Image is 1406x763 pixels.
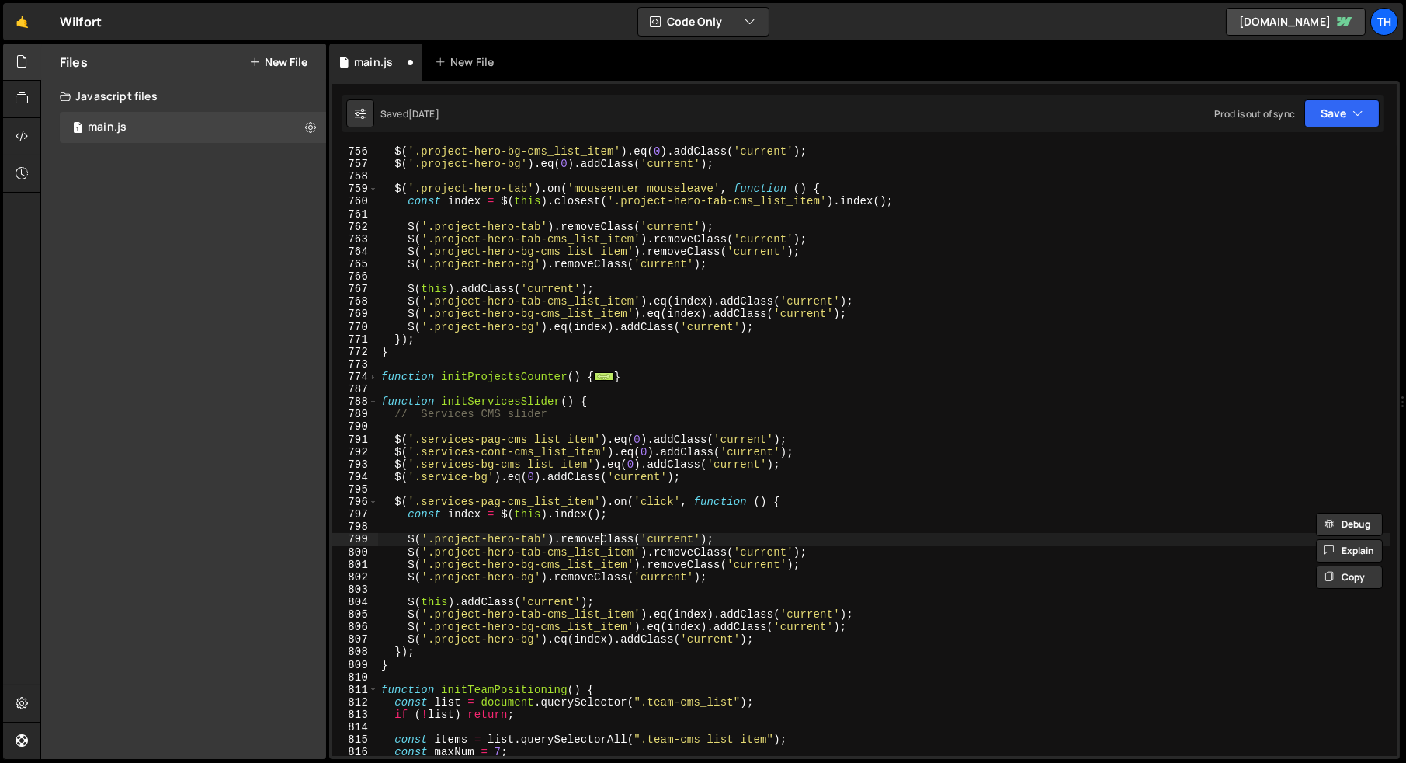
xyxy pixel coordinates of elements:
div: Javascript files [41,81,326,112]
div: 797 [332,508,378,521]
div: 805 [332,608,378,621]
div: 793 [332,458,378,471]
button: Code Only [638,8,769,36]
div: 757 [332,158,378,170]
div: Wilfort [60,12,102,31]
div: 799 [332,533,378,545]
button: New File [249,56,307,68]
div: 16468/44594.js [60,112,326,143]
div: 804 [332,596,378,608]
div: main.js [88,120,127,134]
span: ... [594,372,614,381]
div: 800 [332,546,378,559]
div: 802 [332,571,378,584]
div: 764 [332,246,378,258]
div: 796 [332,496,378,508]
div: 758 [332,170,378,183]
div: Saved [380,107,439,120]
div: 806 [332,621,378,633]
div: 812 [332,696,378,709]
div: 766 [332,270,378,283]
div: 759 [332,183,378,195]
div: 816 [332,746,378,758]
div: 790 [332,420,378,433]
button: Explain [1316,539,1383,563]
div: 792 [332,446,378,458]
button: Save [1304,99,1380,127]
div: 814 [332,721,378,733]
div: 767 [332,283,378,295]
div: 768 [332,295,378,308]
a: 🤙 [3,3,41,40]
div: main.js [354,54,393,70]
div: 788 [332,395,378,408]
div: 795 [332,483,378,496]
div: 772 [332,346,378,358]
div: 762 [332,221,378,233]
div: 811 [332,684,378,696]
a: Th [1370,8,1398,36]
div: 771 [332,333,378,346]
div: 770 [332,321,378,333]
div: 761 [332,208,378,221]
div: 756 [332,145,378,158]
div: 760 [332,195,378,207]
div: 774 [332,371,378,383]
div: 808 [332,646,378,658]
div: 763 [332,233,378,246]
div: 807 [332,633,378,646]
button: Debug [1316,513,1383,536]
div: 803 [332,584,378,596]
div: 789 [332,408,378,420]
div: 809 [332,659,378,671]
div: 787 [332,383,378,395]
div: 801 [332,559,378,571]
button: Copy [1316,566,1383,589]
a: [DOMAIN_NAME] [1226,8,1366,36]
div: Prod is out of sync [1214,107,1295,120]
div: 765 [332,258,378,270]
h2: Files [60,54,88,71]
div: 773 [332,358,378,371]
span: 1 [73,123,82,135]
div: [DATE] [408,107,439,120]
div: 813 [332,709,378,721]
div: 791 [332,434,378,446]
div: 810 [332,671,378,684]
div: 794 [332,471,378,483]
div: New File [435,54,500,70]
div: 815 [332,733,378,746]
div: 769 [332,308,378,320]
div: 798 [332,521,378,533]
